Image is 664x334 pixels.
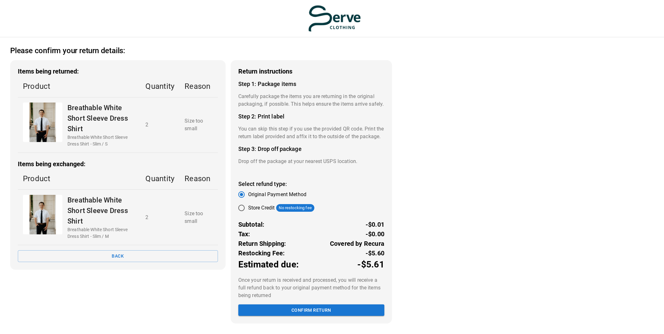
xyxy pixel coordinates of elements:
img: serve-clothing.myshopify.com-3331c13f-55ad-48ba-bef5-e23db2fa8125 [308,5,361,32]
h4: Step 3: Drop off package [238,146,384,153]
div: Breathable White Short Sleeve Dress Shirt - Serve Clothing [23,195,62,234]
p: Estimated due: [238,258,299,271]
p: Product [23,173,135,184]
p: Quantity [145,173,174,184]
p: Drop off the package at your nearest USPS location. [238,158,384,165]
p: Tax: [238,229,250,239]
p: You can skip this step if you use the provided QR code. Print the return label provided and affix... [238,125,384,140]
p: Carefully package the items you are returning in the original packaging, if possible. This helps ... [238,93,384,108]
button: Confirm return [238,304,384,316]
p: Reason [185,173,213,184]
p: -$0.00 [366,229,384,239]
p: Breathable White Short Sleeve Dress Shirt - Slim / S [67,134,135,147]
p: Size too small [185,210,213,225]
h2: Please confirm your return details: [10,46,125,55]
div: Breathable White Short Sleeve Dress Shirt - Serve Clothing [23,103,62,142]
p: Return Shipping: [238,239,286,248]
p: Breathable White Short Sleeve Dress Shirt [67,103,135,134]
p: 2 [145,214,174,221]
p: -$5.60 [366,248,384,258]
p: Quantity [145,81,174,92]
h4: Select refund type: [238,181,384,188]
p: Restocking Fee: [238,248,285,258]
span: No restocking fee [276,205,314,211]
span: Original Payment Method [248,191,306,198]
p: -$5.61 [357,258,384,271]
h4: Step 1: Package items [238,81,384,88]
p: Reason [185,81,213,92]
p: -$0.01 [366,220,384,229]
h3: Items being returned: [18,68,218,75]
h3: Items being exchanged: [18,160,218,168]
p: Subtotal: [238,220,265,229]
p: Covered by Recura [330,239,384,248]
p: Breathable White Short Sleeve Dress Shirt - Slim / M [67,226,135,240]
div: Store Credit [248,204,314,212]
h3: Return instructions [238,68,384,75]
p: Size too small [185,117,213,132]
p: Once your return is received and processed, you will receive a full refund back to your original ... [238,276,384,299]
p: 2 [145,121,174,129]
button: Back [18,250,218,262]
p: Breathable White Short Sleeve Dress Shirt [67,195,135,226]
h4: Step 2: Print label [238,113,384,120]
p: Product [23,81,135,92]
